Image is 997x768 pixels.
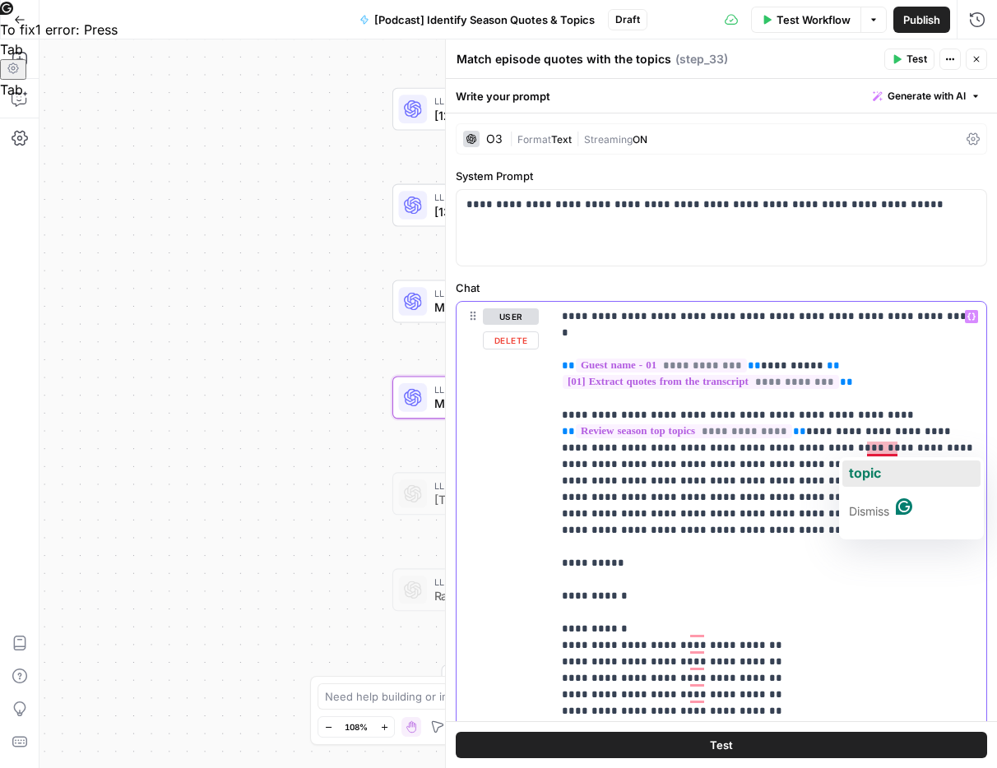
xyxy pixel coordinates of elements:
span: [Test] Match the quotes with the topics [434,491,616,509]
span: LLM · O3 [434,479,616,493]
label: System Prompt [456,168,987,184]
span: LLM · O3 [434,190,616,204]
div: LLM · O3[13] Extract quotes from the transcriptStep 31 [392,184,669,227]
span: Match episode quotes with the topics [434,395,614,413]
span: | [572,130,584,146]
button: Test [456,732,987,758]
button: user [483,308,539,325]
span: Test [710,737,733,753]
span: Rate the quotes [434,587,619,605]
span: Streaming [584,133,633,146]
span: [12] Extract quotes from the transcript [434,106,614,124]
span: ON [633,133,647,146]
div: O3 [486,133,503,145]
label: Chat [456,280,987,296]
span: Match the quotes with the topics [434,298,619,317]
div: LLM · O3Match the quotes with the topicsStep 7 [392,280,669,322]
span: [13] Extract quotes from the transcript [434,202,616,220]
span: LLM · O3 [434,286,619,300]
div: LLM · O3[Test] Match the quotes with the topicsStep 10 [392,472,669,515]
div: EndOutput [392,664,669,707]
span: Format [517,133,551,146]
div: LLM · O3Match episode quotes with the topicsStep 33 [392,376,669,419]
div: LLM · O3[12] Extract quotes from the transcriptStep 30 [392,88,669,131]
div: LLM · O3Rate the quotesStep 4 [392,568,669,611]
span: LLM · O3 [434,94,614,108]
span: Text [551,133,572,146]
span: LLM · O3 [434,382,614,396]
span: LLM · O3 [434,575,619,589]
span: | [509,130,517,146]
span: 108% [345,720,368,733]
